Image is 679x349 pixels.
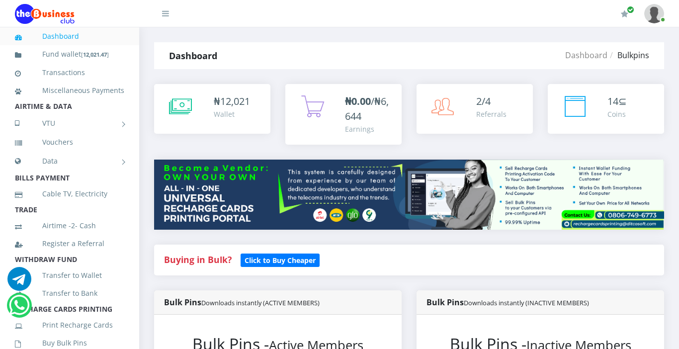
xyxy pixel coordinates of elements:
[214,109,250,119] div: Wallet
[15,314,124,337] a: Print Recharge Cards
[15,182,124,205] a: Cable TV, Electricity
[15,79,124,102] a: Miscellaneous Payments
[15,131,124,154] a: Vouchers
[464,298,589,307] small: Downloads instantly (INACTIVE MEMBERS)
[426,297,589,308] strong: Bulk Pins
[345,94,371,108] b: ₦0.00
[621,10,628,18] i: Renew/Upgrade Subscription
[15,264,124,287] a: Transfer to Wallet
[345,94,389,123] span: /₦6,644
[15,282,124,305] a: Transfer to Bank
[220,94,250,108] span: 12,021
[201,298,320,307] small: Downloads instantly (ACTIVE MEMBERS)
[15,61,124,84] a: Transactions
[15,111,124,136] a: VTU
[15,214,124,237] a: Airtime -2- Cash
[15,232,124,255] a: Register a Referral
[607,94,627,109] div: ⊆
[607,49,649,61] li: Bulkpins
[476,94,491,108] span: 2/4
[285,84,402,145] a: ₦0.00/₦6,644 Earnings
[245,256,316,265] b: Click to Buy Cheaper
[154,84,270,134] a: ₦12,021 Wallet
[164,254,232,265] strong: Buying in Bulk?
[15,43,124,66] a: Fund wallet[12,021.47]
[154,160,664,230] img: multitenant_rcp.png
[214,94,250,109] div: ₦
[241,254,320,265] a: Click to Buy Cheaper
[607,94,618,108] span: 14
[644,4,664,23] img: User
[83,51,107,58] b: 12,021.47
[15,149,124,174] a: Data
[565,50,607,61] a: Dashboard
[81,51,109,58] small: [ ]
[169,50,217,62] strong: Dashboard
[9,301,29,317] a: Chat for support
[476,109,507,119] div: Referrals
[345,124,392,134] div: Earnings
[607,109,627,119] div: Coins
[164,297,320,308] strong: Bulk Pins
[15,4,75,24] img: Logo
[417,84,533,134] a: 2/4 Referrals
[627,6,634,13] span: Renew/Upgrade Subscription
[15,25,124,48] a: Dashboard
[7,274,31,291] a: Chat for support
